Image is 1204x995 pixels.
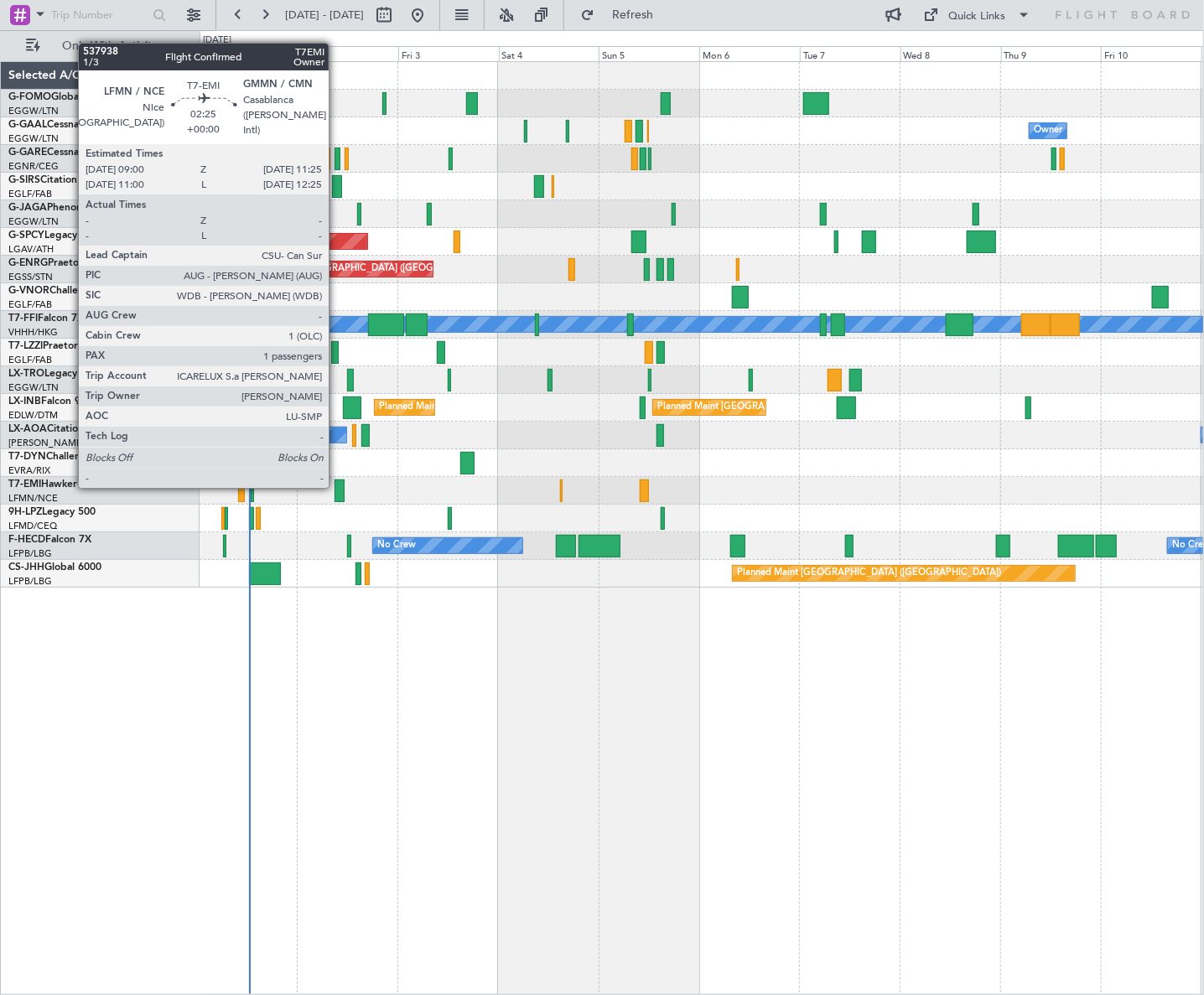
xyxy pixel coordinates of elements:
button: Quick Links [916,2,1040,29]
div: Fri 3 [398,46,499,61]
span: T7-FFI [8,314,38,324]
a: VHHH/HKG [8,326,58,339]
a: LGAV/ATH [8,243,54,256]
a: LX-TROLegacy 650 [8,369,98,379]
button: Refresh [573,2,673,29]
div: Planned Maint [GEOGRAPHIC_DATA] [379,395,539,420]
a: EGGW/LTN [8,132,59,145]
a: EGNR/CEG [8,160,59,173]
a: CS-JHHGlobal 6000 [8,562,101,573]
a: EGGW/LTN [8,381,59,394]
span: T7-LZZI [8,341,43,351]
span: G-ENRG [8,258,48,268]
span: CS-JHH [8,562,44,573]
span: LX-TRO [8,369,44,379]
div: No Crew [377,533,416,558]
a: LFPB/LBG [8,547,52,560]
a: G-VNORChallenger 650 [8,286,122,296]
span: T7-EMI [8,479,41,490]
a: G-FOMOGlobal 6000 [8,92,108,102]
span: LX-INB [8,396,41,407]
a: G-GARECessna Citation XLS+ [8,148,147,158]
span: G-SPCY [8,231,44,241]
a: F-HECDFalcon 7X [8,535,91,545]
span: [DATE] - [DATE] [285,8,364,23]
a: T7-EMIHawker 900XP [8,479,111,490]
a: T7-DYNChallenger 604 [8,452,118,462]
div: [DATE] [203,34,231,48]
div: Mon 6 [699,46,800,61]
a: G-SPCYLegacy 650 [8,231,98,241]
div: Wed 1 [197,46,298,61]
div: Planned Maint [GEOGRAPHIC_DATA] ([GEOGRAPHIC_DATA]) [210,312,474,337]
a: 9H-LPZLegacy 500 [8,507,96,517]
span: G-SIRS [8,175,40,185]
a: EGGW/LTN [8,215,59,228]
a: T7-LZZIPraetor 600 [8,341,99,351]
div: Tue 7 [800,46,900,61]
a: G-SIRSCitation Excel [8,175,105,185]
a: LX-INBFalcon 900EX EASy II [8,396,141,407]
a: EGLF/FAB [8,298,52,311]
span: Only With Activity [44,40,177,52]
a: LFPB/LBG [8,575,52,588]
div: Quick Links [949,8,1006,25]
div: Sun 5 [599,46,699,61]
a: EGSS/STN [8,271,53,283]
div: Thu 9 [1001,46,1102,61]
div: Owner [1034,118,1062,143]
span: G-FOMO [8,92,51,102]
span: F-HECD [8,535,45,545]
span: G-GAAL [8,120,47,130]
a: EGLF/FAB [8,354,52,366]
a: EGGW/LTN [8,105,59,117]
span: G-VNOR [8,286,49,296]
a: [PERSON_NAME]/QSA [8,437,107,449]
span: T7-DYN [8,452,46,462]
button: Only With Activity [18,33,182,60]
a: LX-AOACitation Mustang [8,424,128,434]
div: Planned Maint [GEOGRAPHIC_DATA] ([GEOGRAPHIC_DATA]) [737,561,1001,586]
div: Wed 8 [900,46,1001,61]
a: G-JAGAPhenom 300 [8,203,106,213]
div: Thu 2 [298,46,398,61]
a: LFMN/NCE [8,492,58,505]
a: T7-FFIFalcon 7X [8,314,84,324]
div: Planned Maint [GEOGRAPHIC_DATA] ([GEOGRAPHIC_DATA]) [237,257,501,282]
input: Trip Number [51,3,148,28]
span: LX-AOA [8,424,47,434]
div: Fri 10 [1101,46,1201,61]
div: Planned Maint [GEOGRAPHIC_DATA] ([GEOGRAPHIC_DATA]) [657,395,921,420]
a: LFMD/CEQ [8,520,57,532]
a: EGLF/FAB [8,188,52,200]
span: 9H-LPZ [8,507,42,517]
a: G-ENRGPraetor 600 [8,258,104,268]
span: Refresh [598,9,668,21]
span: G-GARE [8,148,47,158]
div: Sat 4 [499,46,599,61]
a: EDLW/DTM [8,409,58,422]
a: G-GAALCessna Citation XLS+ [8,120,147,130]
a: EVRA/RIX [8,464,50,477]
span: G-JAGA [8,203,47,213]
